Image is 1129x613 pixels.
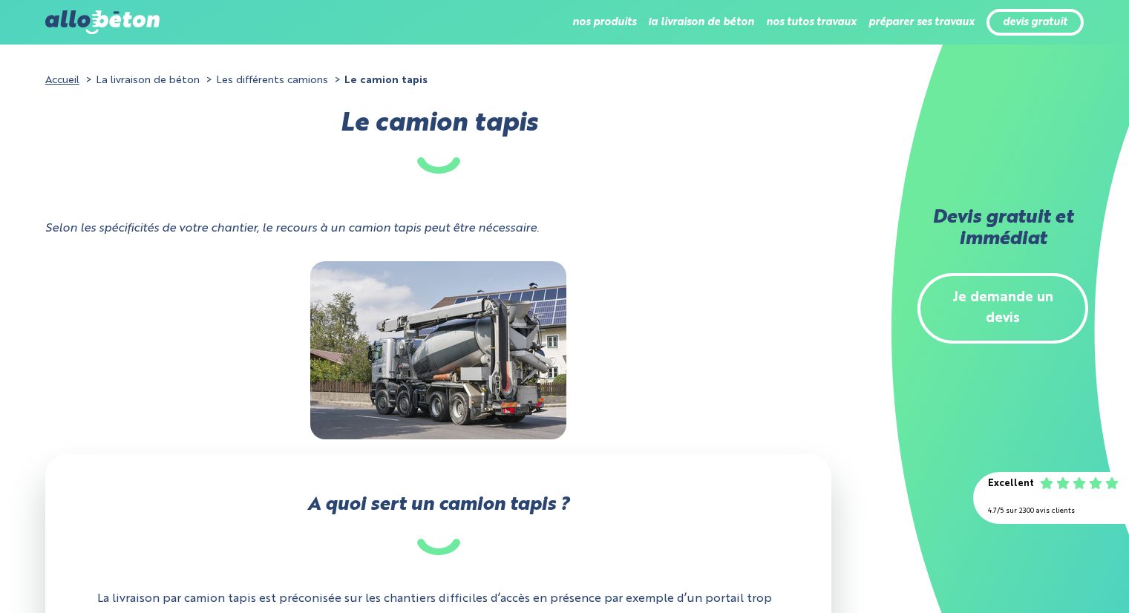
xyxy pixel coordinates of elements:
h1: Le camion tapis [45,114,831,174]
li: nos produits [572,4,636,40]
li: Le camion tapis [331,70,428,91]
li: préparer ses travaux [868,4,975,40]
li: Les différents camions [203,70,328,91]
i: Selon les spécificités de votre chantier, le recours à un camion tapis peut être nécessaire. [45,223,539,235]
div: 4.7/5 sur 2300 avis clients [988,501,1114,522]
li: nos tutos travaux [766,4,857,40]
a: Je demande un devis [917,273,1088,344]
li: la livraison de béton [648,4,754,40]
li: La livraison de béton [82,70,200,91]
div: Excellent [988,473,1034,495]
a: devis gratuit [1003,16,1067,29]
a: Accueil [45,75,79,85]
h2: Devis gratuit et immédiat [917,208,1088,251]
img: Photo camion tapis [310,261,566,439]
img: allobéton [45,10,160,34]
h2: A quoi sert un camion tapis ? [97,495,779,555]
